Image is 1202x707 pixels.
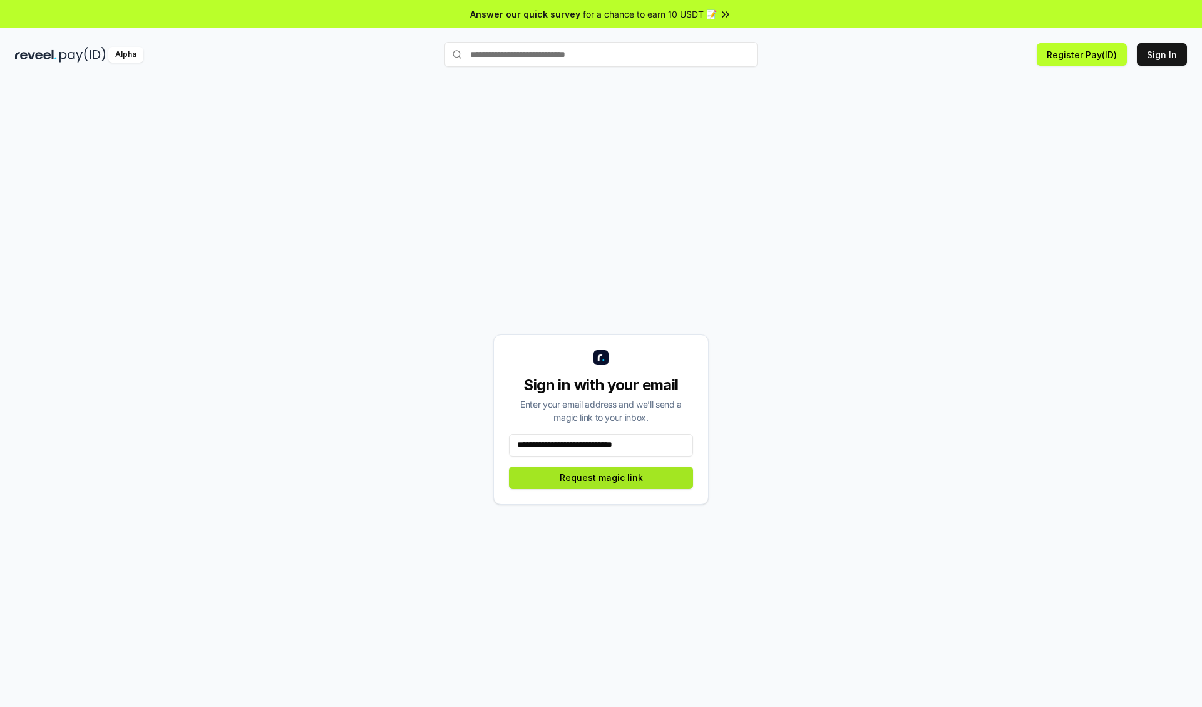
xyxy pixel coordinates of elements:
div: Alpha [108,47,143,63]
img: reveel_dark [15,47,57,63]
img: logo_small [593,350,609,365]
button: Request magic link [509,467,693,489]
button: Register Pay(ID) [1037,43,1127,66]
span: Answer our quick survey [470,8,580,21]
span: for a chance to earn 10 USDT 📝 [583,8,717,21]
button: Sign In [1137,43,1187,66]
div: Enter your email address and we’ll send a magic link to your inbox. [509,398,693,424]
img: pay_id [59,47,106,63]
div: Sign in with your email [509,375,693,395]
